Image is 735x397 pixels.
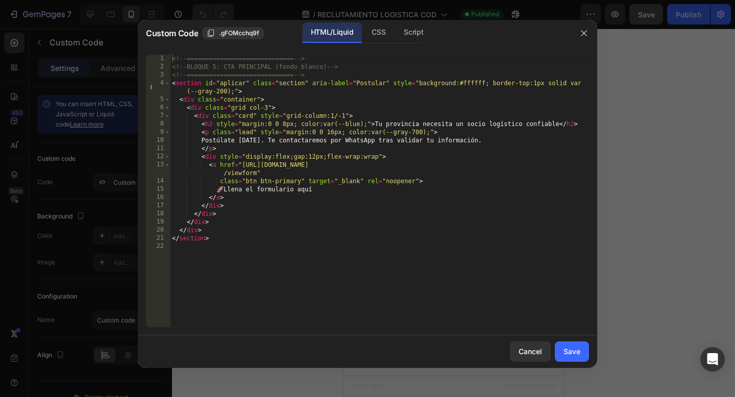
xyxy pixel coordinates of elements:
[146,79,170,95] div: 4
[303,22,361,43] div: HTML/Liquid
[23,4,149,31] a: 🚀 Llena el formulario aquí
[146,95,170,104] div: 5
[146,210,170,218] div: 18
[146,234,170,242] div: 21
[519,346,542,357] div: Cancel
[146,153,170,161] div: 12
[555,341,589,362] button: Save
[75,227,145,236] span: inspired by CRO experts
[202,27,264,39] button: .gFOMcchq9f
[146,104,170,112] div: 6
[396,22,431,43] div: Script
[146,71,170,79] div: 3
[80,214,141,225] div: Choose templates
[146,177,170,185] div: 14
[146,120,170,128] div: 8
[72,296,148,305] span: then drag & drop elements
[146,242,170,251] div: 22
[363,22,394,43] div: CSS
[146,161,170,177] div: 13
[174,113,209,123] div: ·
[9,191,57,202] span: Add section
[146,112,170,120] div: 7
[146,226,170,234] div: 20
[83,261,137,270] span: from URL or image
[174,114,194,122] a: Aplicar
[146,55,170,63] div: 1
[146,144,170,153] div: 11
[146,136,170,144] div: 10
[84,249,137,259] div: Generate layout
[146,27,198,39] span: Custom Code
[195,114,209,122] a: FAQ
[563,346,580,357] div: Save
[219,29,259,38] span: .gFOMcchq9f
[146,185,170,193] div: 15
[146,218,170,226] div: 19
[106,81,116,89] div: 0
[12,113,154,123] div: © 2025 Aliados de Zona. Convocatoria nacional.
[80,283,142,294] div: Add blank section
[146,193,170,202] div: 16
[146,63,170,71] div: 2
[510,341,551,362] button: Cancel
[146,202,170,210] div: 17
[146,128,170,136] div: 9
[700,347,725,371] div: Open Intercom Messenger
